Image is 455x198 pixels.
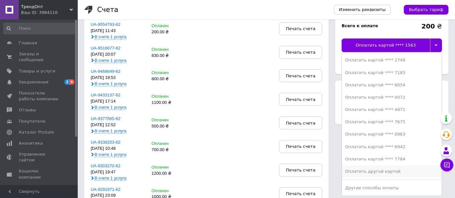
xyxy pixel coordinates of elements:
h1: Счета [97,6,118,14]
a: UA-9291971-62 [91,187,120,192]
div: Оплатить картой **** 7183 [345,70,438,76]
span: Отзывы [19,107,36,113]
div: Другие способы оплаты [345,185,438,191]
span: Печать счета [286,168,315,172]
span: Управление сайтом [19,151,60,163]
div: Оплачен [152,118,188,123]
span: Показатели работы компании [19,90,60,102]
span: Печать счета [286,144,315,149]
div: Оплатить картой **** 6942 [345,144,438,150]
div: 700.00 ₴ [152,148,188,152]
div: Оплатить картой **** 0963 [345,131,438,137]
div: [DATE] 17:14 [91,99,145,104]
div: Оплатить картой **** 8054 [345,82,438,88]
div: Всего к оплате [342,23,378,29]
button: Печать счета [279,46,322,59]
div: Оплачен [152,94,188,99]
span: В счете 1 услуга [95,152,126,157]
div: Оплачен [152,141,188,146]
div: 1200.00 ₴ [152,171,188,176]
a: UA-9516677-62 [91,46,120,50]
div: [DATE] 10:48 [91,146,145,151]
div: Оплатить картой **** 0072 [345,94,438,100]
div: [DATE] 23:09 [91,193,145,198]
span: В счете 1 услуга [95,34,126,39]
span: В счете 1 услуга [95,105,126,110]
div: Оплатить картой **** 7784 [345,156,438,162]
a: UA-9468649-62 [91,69,120,74]
button: Печать счета [279,140,322,153]
span: Покупатели [19,118,45,124]
button: Печать счета [279,69,322,82]
span: Печать счета [286,26,315,31]
div: Оплатить картой **** 7675 [345,119,438,125]
span: Печать счета [286,191,315,196]
a: UA-9554793-62 [91,22,120,27]
div: Оплачен [152,71,188,75]
span: В счете 1 услуга [95,81,126,86]
span: Каталог ProSale [19,129,54,135]
button: Печать счета [279,22,322,35]
div: 1100.00 ₴ [152,100,188,105]
span: Печать счета [286,97,315,102]
div: ₴ [421,23,442,29]
a: UA-9433137-62 [91,93,120,97]
span: В счете 1 услуга [95,58,126,63]
div: [DATE] 19:47 [91,170,145,175]
div: Оплатить картой **** 4971 [345,107,438,113]
span: В счете 1 услуга [95,128,126,134]
div: 830.00 ₴ [152,53,188,58]
div: Оплачен [152,47,188,52]
a: UA-9303270-62 [91,163,120,168]
span: Товары и услуги [19,68,55,74]
button: Печать счета [279,116,322,129]
a: Выбрать тариф [404,5,449,15]
span: Уведомления [19,79,48,85]
span: Печать счета [286,73,315,78]
b: 200 [421,22,435,30]
div: [DATE] 19:53 [91,75,145,80]
span: Заказы и сообщения [19,51,60,63]
div: 500.00 ₴ [152,124,188,129]
a: Изменить реквизиты [334,5,391,15]
div: Ваш ID: 3984110 [21,10,78,16]
div: Оплачен [152,165,188,170]
span: Выбрать тариф [409,7,443,13]
span: В счете 1 услуга [95,176,126,181]
span: Печать счета [286,50,315,55]
div: [DATE] 11:43 [91,28,145,33]
span: Изменить реквизиты [339,7,386,13]
div: [DATE] 12:52 [91,123,145,127]
div: 800.00 ₴ [152,77,188,82]
div: 200.00 ₴ [152,30,188,35]
span: Главная [19,40,37,46]
span: 2 [64,79,70,85]
button: Чат с покупателем [440,159,453,171]
button: Печать счета [279,93,322,106]
div: Оплачен [152,24,188,28]
a: UA-9338203-62 [91,140,120,145]
span: Аналитика [19,140,43,146]
button: Печать счета [279,164,322,177]
input: Поиск [3,23,76,34]
div: Оплатить картой **** 2749 [345,57,438,63]
div: [DATE] 20:07 [91,52,145,57]
span: Печать счета [286,121,315,126]
span: Кошелек компании [19,168,60,180]
div: Оплатить картой **** 1563 [342,38,430,52]
div: Оплатить другой картой [345,169,438,174]
span: 9 [69,79,74,85]
span: ТрендОпт [21,4,70,10]
a: UA-9377565-62 [91,116,120,121]
div: Оплачен [152,189,188,193]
